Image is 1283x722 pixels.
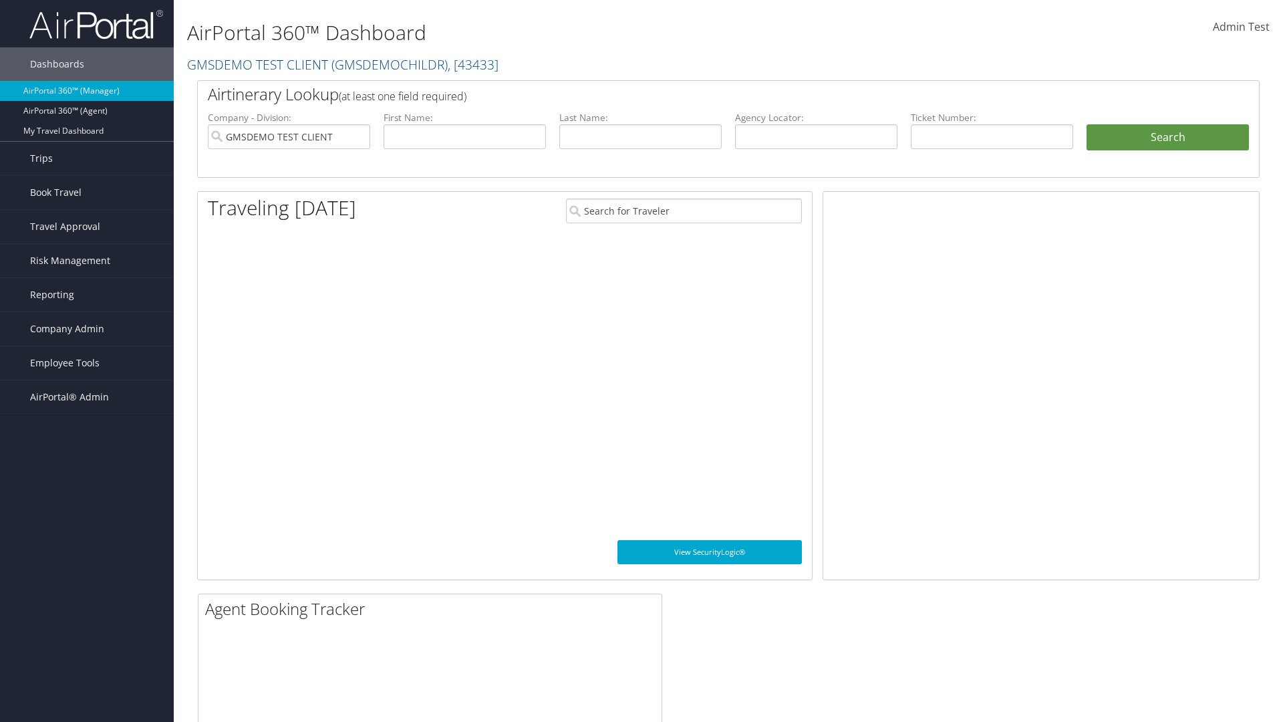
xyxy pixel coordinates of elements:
span: Reporting [30,278,74,312]
a: GMSDEMO TEST CLIENT [187,55,498,74]
h2: Agent Booking Tracker [205,598,662,620]
h1: AirPortal 360™ Dashboard [187,19,909,47]
a: View SecurityLogic® [617,540,802,564]
span: Company Admin [30,312,104,346]
span: (at least one field required) [339,89,466,104]
input: Search for Traveler [566,199,802,223]
h1: Traveling [DATE] [208,194,356,222]
span: Book Travel [30,176,82,209]
span: Employee Tools [30,346,100,380]
a: Admin Test [1213,7,1270,48]
button: Search [1087,124,1249,151]
label: Last Name: [559,111,722,124]
span: Travel Approval [30,210,100,243]
label: Ticket Number: [911,111,1073,124]
span: Dashboards [30,47,84,81]
span: , [ 43433 ] [448,55,498,74]
label: Agency Locator: [735,111,897,124]
label: Company - Division: [208,111,370,124]
span: AirPortal® Admin [30,380,109,414]
span: Trips [30,142,53,175]
span: Risk Management [30,244,110,277]
img: airportal-logo.png [29,9,163,40]
span: ( GMSDEMOCHILDR ) [331,55,448,74]
span: Admin Test [1213,19,1270,34]
label: First Name: [384,111,546,124]
h2: Airtinerary Lookup [208,83,1161,106]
